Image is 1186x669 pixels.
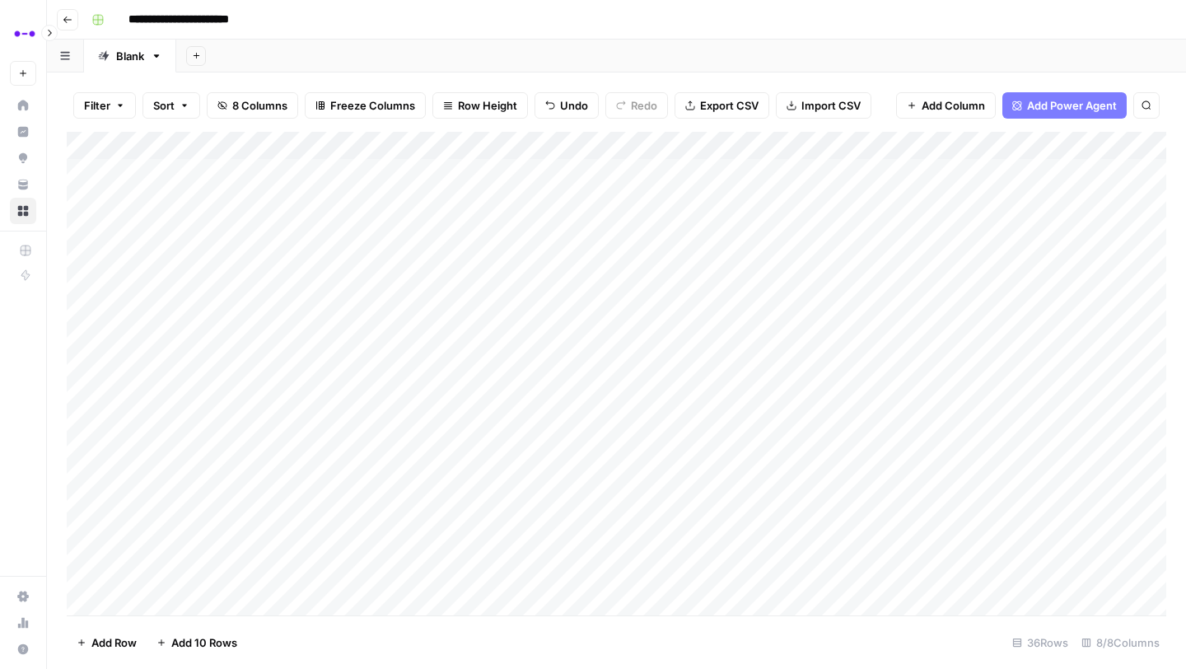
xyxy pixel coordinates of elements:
img: Abacum Logo [10,19,40,49]
span: Add Row [91,634,137,651]
a: Settings [10,583,36,610]
button: Freeze Columns [305,92,426,119]
button: Import CSV [776,92,871,119]
a: Browse [10,198,36,224]
span: Freeze Columns [330,97,415,114]
button: Add Row [67,629,147,656]
span: Add 10 Rows [171,634,237,651]
button: Export CSV [675,92,769,119]
button: Redo [605,92,668,119]
button: Add Column [896,92,996,119]
button: Add Power Agent [1002,92,1127,119]
span: Row Height [458,97,517,114]
span: Filter [84,97,110,114]
button: Add 10 Rows [147,629,247,656]
button: Help + Support [10,636,36,662]
button: Row Height [432,92,528,119]
button: Undo [535,92,599,119]
button: Workspace: Abacum [10,13,36,54]
a: Blank [84,40,176,73]
span: Sort [153,97,175,114]
button: 8 Columns [207,92,298,119]
a: Insights [10,119,36,145]
span: 8 Columns [232,97,287,114]
span: Add Column [922,97,985,114]
a: Opportunities [10,145,36,171]
div: Blank [116,48,144,64]
a: Usage [10,610,36,636]
div: 8/8 Columns [1075,629,1166,656]
a: Home [10,92,36,119]
span: Export CSV [700,97,759,114]
span: Add Power Agent [1027,97,1117,114]
div: 36 Rows [1006,629,1075,656]
a: Your Data [10,171,36,198]
button: Sort [142,92,200,119]
span: Import CSV [801,97,861,114]
span: Undo [560,97,588,114]
button: Filter [73,92,136,119]
span: Redo [631,97,657,114]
